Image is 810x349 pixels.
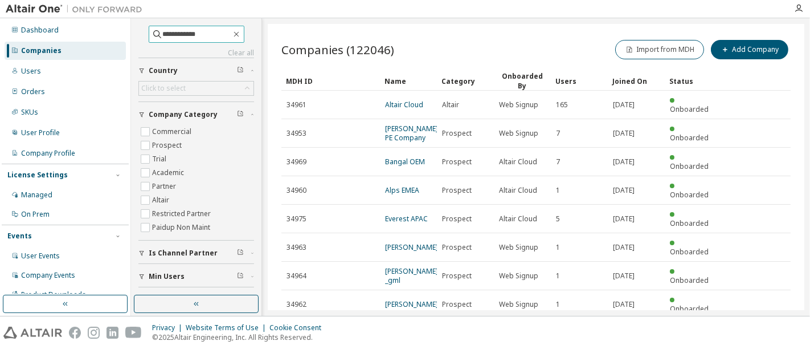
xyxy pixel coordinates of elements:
[21,271,75,280] div: Company Events
[613,186,635,195] span: [DATE]
[556,129,560,138] span: 7
[21,108,38,117] div: SKUs
[152,332,328,342] p: © 2025 Altair Engineering, Inc. All Rights Reserved.
[21,251,60,261] div: User Events
[612,72,660,90] div: Joined On
[287,100,306,109] span: 34961
[7,171,68,180] div: License Settings
[556,300,560,309] span: 1
[499,157,537,167] span: Altair Cloud
[556,214,560,224] span: 5
[149,110,218,119] span: Company Category
[21,290,86,299] div: Product Downloads
[152,193,171,207] label: Altair
[670,161,709,171] span: Onboarded
[186,323,269,332] div: Website Terms of Use
[615,40,704,59] button: Import from MDH
[138,102,254,127] button: Company Category
[152,125,194,139] label: Commercial
[152,323,186,332] div: Privacy
[21,190,52,200] div: Managed
[441,72,489,90] div: Category
[499,300,538,309] span: Web Signup
[287,214,306,224] span: 34975
[613,129,635,138] span: [DATE]
[613,243,635,252] span: [DATE]
[613,157,635,167] span: [DATE]
[138,241,254,266] button: Is Channel Partner
[556,243,560,252] span: 1
[287,129,306,138] span: 34953
[287,243,306,252] span: 34963
[385,266,438,285] a: [PERSON_NAME] _gml
[287,271,306,281] span: 34964
[442,129,472,138] span: Prospect
[138,264,254,289] button: Min Users
[152,180,178,193] label: Partner
[287,157,306,167] span: 34969
[499,100,538,109] span: Web Signup
[669,72,717,90] div: Status
[281,42,394,58] span: Companies (122046)
[385,242,438,252] a: [PERSON_NAME]
[556,186,560,195] span: 1
[555,72,603,90] div: Users
[670,104,709,114] span: Onboarded
[442,214,472,224] span: Prospect
[442,186,472,195] span: Prospect
[3,327,62,339] img: altair_logo.svg
[21,149,75,158] div: Company Profile
[385,214,428,224] a: Everest APAC
[670,247,709,257] span: Onboarded
[442,100,459,109] span: Altair
[237,110,244,119] span: Clear filter
[21,128,60,137] div: User Profile
[670,304,709,314] span: Onboarded
[556,271,560,281] span: 1
[138,48,254,58] a: Clear all
[152,166,186,180] label: Academic
[499,186,537,195] span: Altair Cloud
[21,46,62,55] div: Companies
[499,129,538,138] span: Web Signup
[88,327,100,339] img: instagram.svg
[498,71,546,91] div: Onboarded By
[385,299,438,309] a: [PERSON_NAME]
[556,100,568,109] span: 165
[21,67,41,76] div: Users
[385,185,419,195] a: Alps EMEA
[152,207,213,221] label: Restricted Partner
[141,84,186,93] div: Click to select
[286,72,375,90] div: MDH ID
[385,157,425,167] a: Bangal OEM
[237,249,244,258] span: Clear filter
[152,139,184,152] label: Prospect
[149,249,218,258] span: Is Channel Partner
[6,3,148,15] img: Altair One
[237,66,244,75] span: Clear filter
[711,40,788,59] button: Add Company
[139,82,253,95] div: Click to select
[287,186,306,195] span: 34960
[442,157,472,167] span: Prospect
[69,327,81,339] img: facebook.svg
[442,243,472,252] span: Prospect
[499,243,538,252] span: Web Signup
[384,72,432,90] div: Name
[152,221,212,234] label: Paidup Non Maint
[7,232,32,241] div: Events
[237,272,244,281] span: Clear filter
[670,190,709,200] span: Onboarded
[152,152,169,166] label: Trial
[556,157,560,167] span: 7
[499,271,538,281] span: Web Signup
[613,300,635,309] span: [DATE]
[21,26,59,35] div: Dashboard
[442,271,472,281] span: Prospect
[499,214,537,224] span: Altair Cloud
[125,327,142,339] img: youtube.svg
[613,214,635,224] span: [DATE]
[670,218,709,228] span: Onboarded
[138,58,254,83] button: Country
[107,327,118,339] img: linkedin.svg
